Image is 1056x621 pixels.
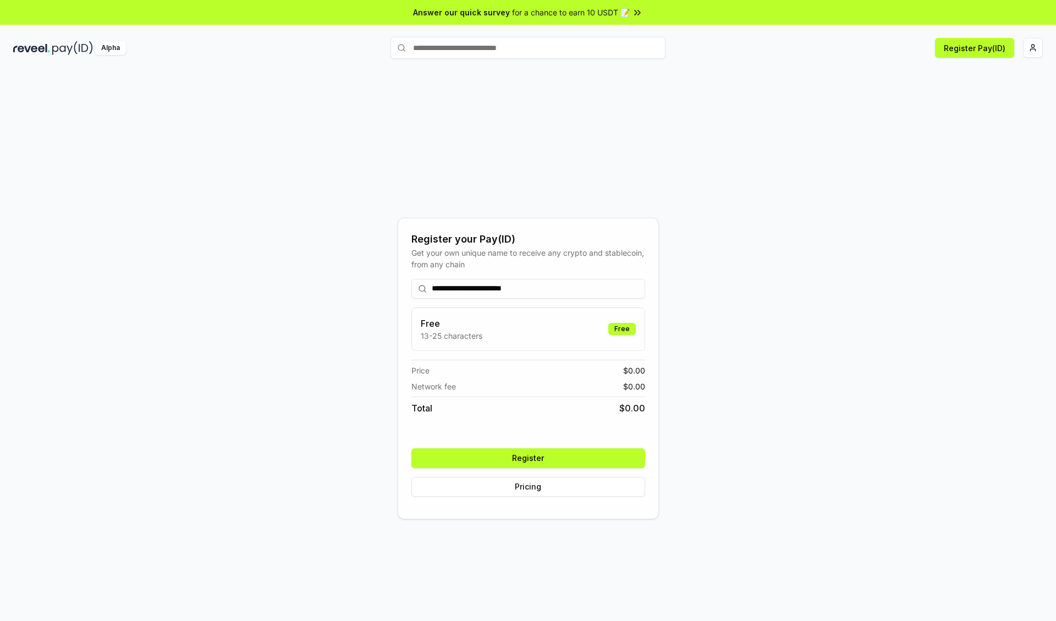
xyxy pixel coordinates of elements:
[411,477,645,497] button: Pricing
[13,41,50,55] img: reveel_dark
[411,402,432,415] span: Total
[413,7,510,18] span: Answer our quick survey
[52,41,93,55] img: pay_id
[411,448,645,468] button: Register
[411,381,456,392] span: Network fee
[512,7,630,18] span: for a chance to earn 10 USDT 📝
[411,247,645,270] div: Get your own unique name to receive any crypto and stablecoin, from any chain
[935,38,1014,58] button: Register Pay(ID)
[619,402,645,415] span: $ 0.00
[411,365,430,376] span: Price
[623,381,645,392] span: $ 0.00
[95,41,126,55] div: Alpha
[608,323,636,335] div: Free
[421,317,482,330] h3: Free
[411,232,645,247] div: Register your Pay(ID)
[623,365,645,376] span: $ 0.00
[421,330,482,342] p: 13-25 characters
